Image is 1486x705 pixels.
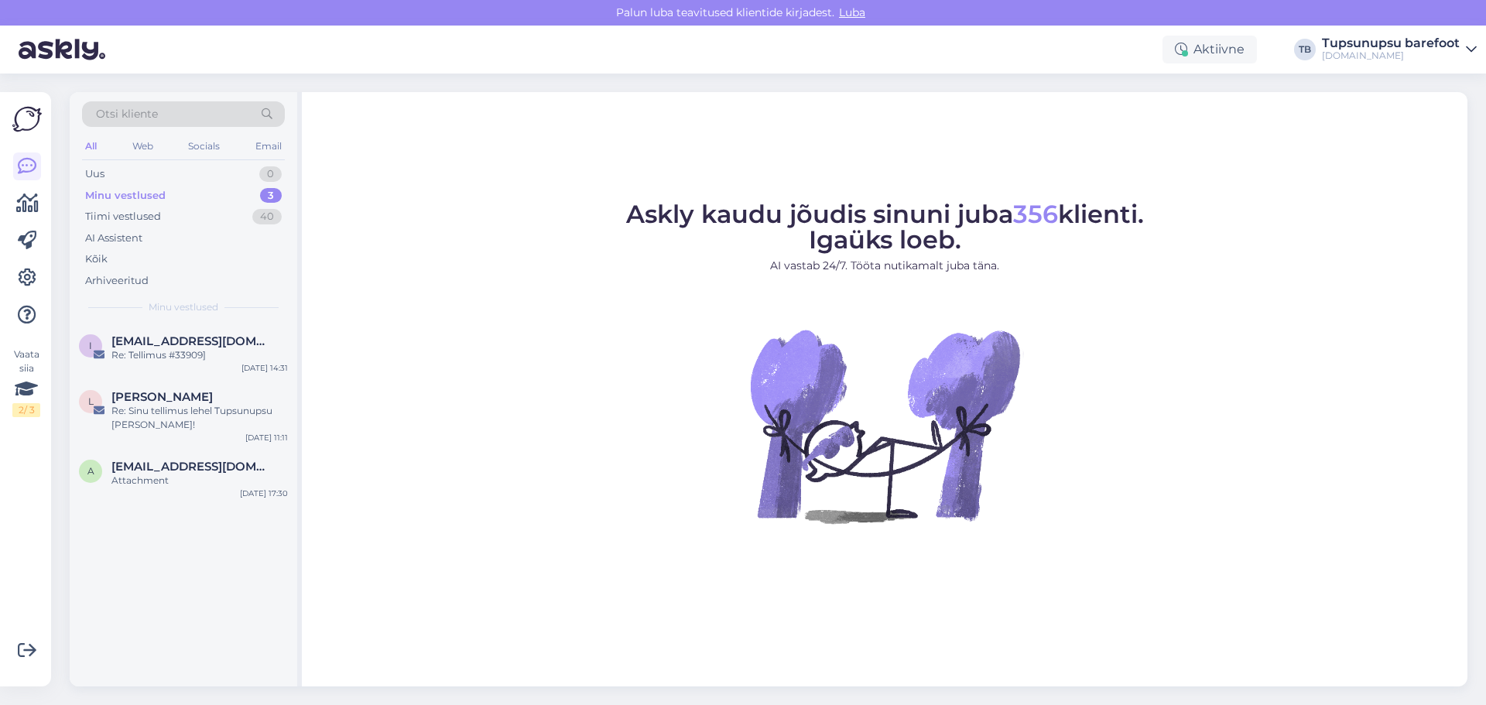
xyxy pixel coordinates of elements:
[111,334,272,348] span: ieva.gustaite@gmail.com
[245,432,288,443] div: [DATE] 11:11
[85,231,142,246] div: AI Assistent
[12,403,40,417] div: 2 / 3
[252,209,282,224] div: 40
[111,460,272,474] span: annika.sharai@gmail.com
[85,166,104,182] div: Uus
[1294,39,1316,60] div: TB
[745,286,1024,565] img: No Chat active
[129,136,156,156] div: Web
[1013,199,1058,229] span: 356
[85,188,166,204] div: Minu vestlused
[185,136,223,156] div: Socials
[85,209,161,224] div: Tiimi vestlused
[96,106,158,122] span: Otsi kliente
[252,136,285,156] div: Email
[82,136,100,156] div: All
[260,188,282,204] div: 3
[111,390,213,404] span: Liis Ella
[89,340,92,351] span: i
[626,258,1144,274] p: AI vastab 24/7. Tööta nutikamalt juba täna.
[240,488,288,499] div: [DATE] 17:30
[834,5,870,19] span: Luba
[1322,37,1477,62] a: Tupsunupsu barefoot[DOMAIN_NAME]
[87,465,94,477] span: a
[1322,50,1460,62] div: [DOMAIN_NAME]
[12,347,40,417] div: Vaata siia
[111,474,288,488] div: Attachment
[149,300,218,314] span: Minu vestlused
[626,199,1144,255] span: Askly kaudu jõudis sinuni juba klienti. Igaüks loeb.
[1322,37,1460,50] div: Tupsunupsu barefoot
[1162,36,1257,63] div: Aktiivne
[88,395,94,407] span: L
[259,166,282,182] div: 0
[12,104,42,134] img: Askly Logo
[85,252,108,267] div: Kõik
[85,273,149,289] div: Arhiveeritud
[111,348,288,362] div: Re: Tellimus #33909]
[111,404,288,432] div: Re: Sinu tellimus lehel Tupsunupsu [PERSON_NAME]!
[241,362,288,374] div: [DATE] 14:31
